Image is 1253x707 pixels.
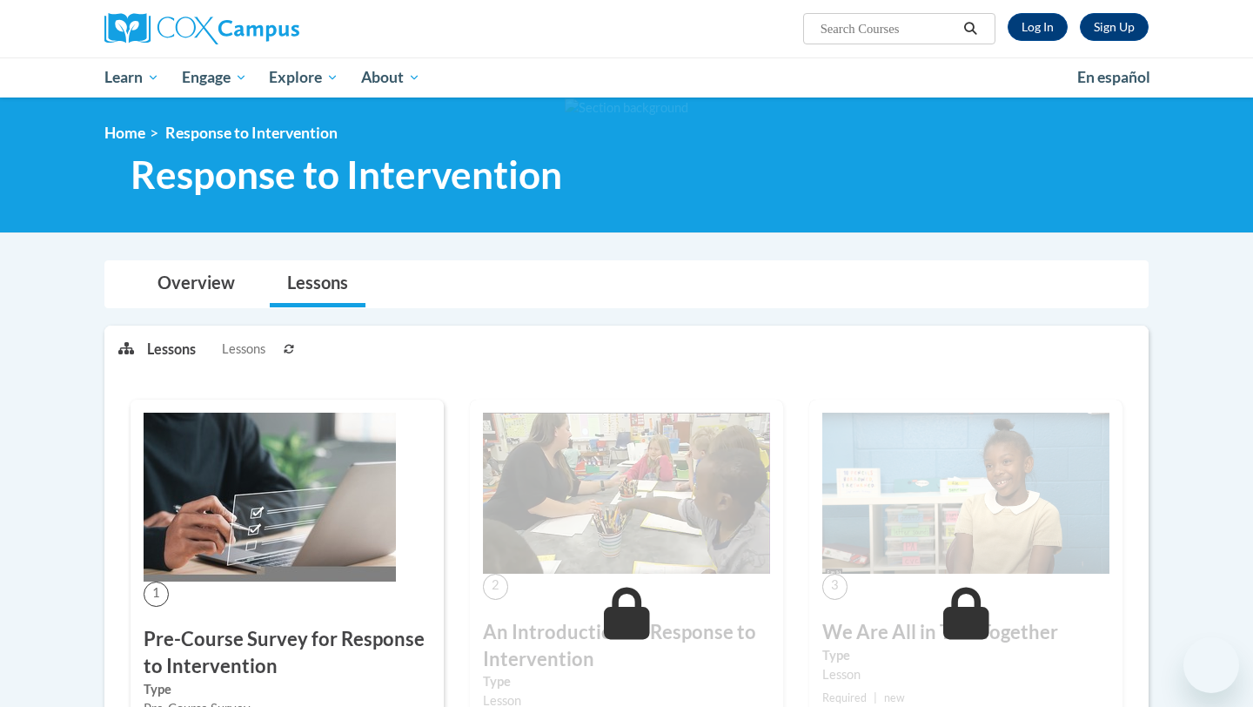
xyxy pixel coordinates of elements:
a: Home [104,124,145,142]
span: Lessons [222,340,265,359]
p: Lessons [147,340,196,359]
img: Course Image [822,413,1109,575]
span: Engage [182,67,247,88]
a: Cox Campus [104,13,435,44]
a: Register [1080,13,1149,41]
span: 3 [822,574,848,599]
img: Cox Campus [104,13,299,44]
div: Main menu [78,57,1175,98]
img: Course Image [483,413,770,575]
span: En español [1077,68,1150,86]
span: Response to Intervention [165,124,338,142]
iframe: Button to launch messaging window [1183,637,1239,693]
a: Learn [93,57,171,98]
span: Learn [104,67,159,88]
span: Explore [269,67,338,88]
button: Search [958,18,984,39]
img: Section background [565,98,688,118]
i:  [963,23,979,36]
a: Lessons [270,261,365,307]
div: Lesson [822,665,1109,684]
span: About [361,67,420,88]
label: Type [483,672,770,691]
h3: An Introduction to Response to Intervention [483,619,770,673]
span: new [884,691,905,704]
h3: We Are All in This Together [822,619,1109,646]
a: En español [1066,59,1162,96]
a: Log In [1008,13,1068,41]
a: Overview [140,261,252,307]
a: About [350,57,432,98]
label: Type [144,680,431,699]
a: Engage [171,57,258,98]
h3: Pre-Course Survey for Response to Intervention [144,626,431,680]
span: 2 [483,574,508,599]
input: Search Courses [819,18,958,39]
label: Type [822,646,1109,665]
span: 1 [144,582,169,607]
span: Response to Intervention [131,151,562,198]
span: | [874,691,877,704]
span: Required [822,691,867,704]
img: Course Image [144,413,396,582]
a: Explore [258,57,350,98]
